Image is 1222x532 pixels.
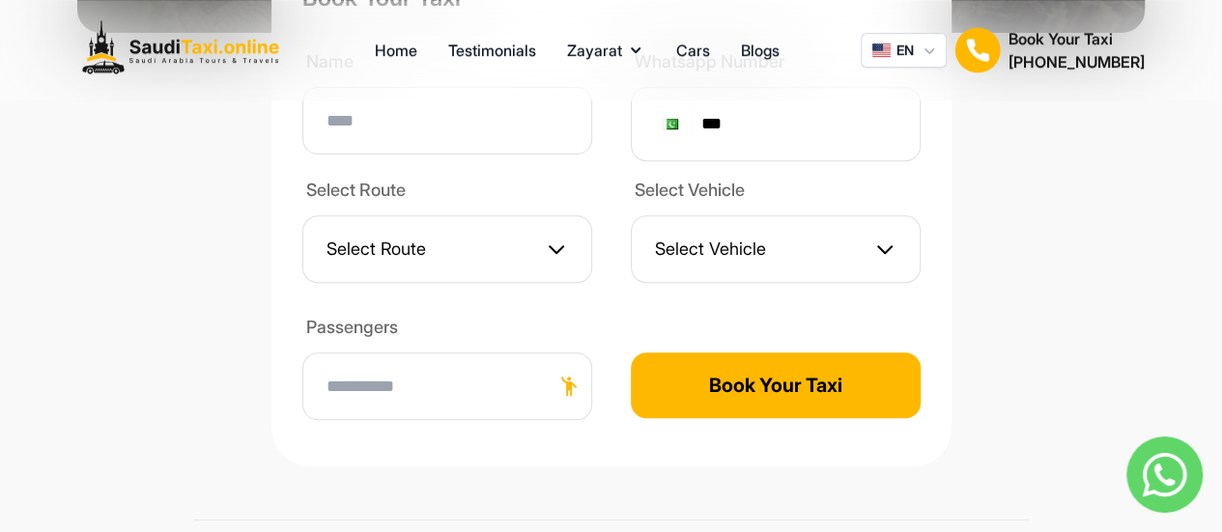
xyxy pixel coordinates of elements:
h1: Book Your Taxi [1009,27,1145,50]
button: EN [861,33,947,68]
a: Blogs [741,39,780,62]
a: Cars [676,39,710,62]
div: Book Your Taxi [1009,27,1145,73]
button: Book Your Taxi [631,352,921,418]
a: Home [375,39,417,62]
div: Pakistan: + 92 [655,107,692,141]
label: Select Route [302,177,592,208]
button: Select Route [302,215,592,283]
img: Book Your Taxi [954,27,1001,73]
span: EN [896,41,914,60]
a: Testimonials [448,39,536,62]
img: whatsapp [1126,436,1203,513]
img: Logo [77,15,294,85]
label: Passengers [302,314,592,345]
button: Select Vehicle [631,215,921,283]
label: Select Vehicle [631,177,921,208]
button: Zayarat [567,39,645,62]
h2: [PHONE_NUMBER] [1009,50,1145,73]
